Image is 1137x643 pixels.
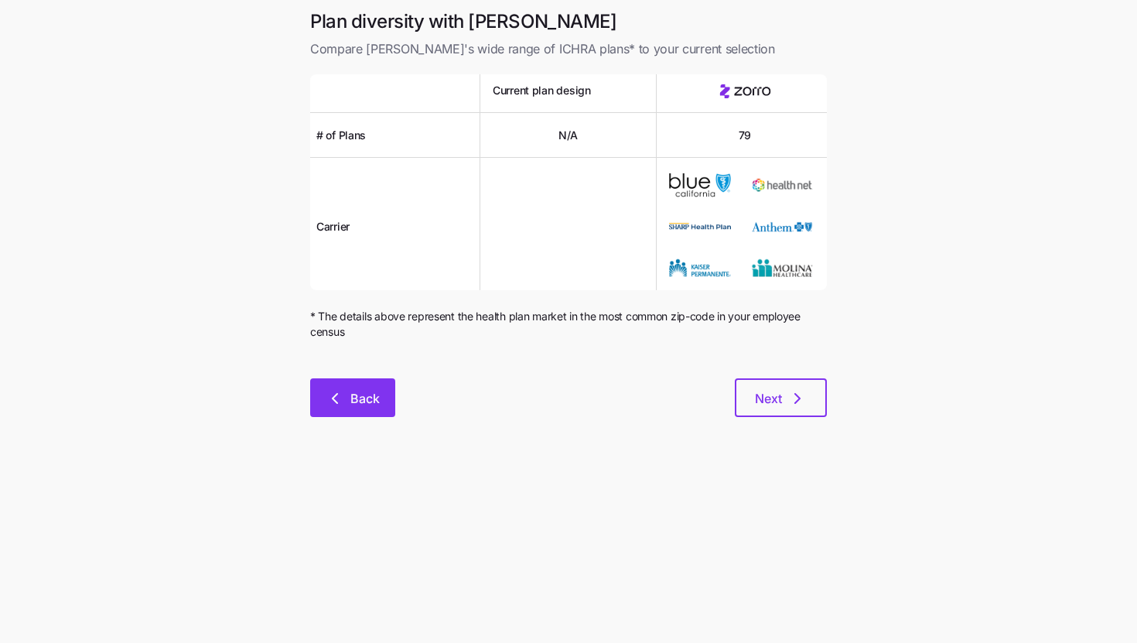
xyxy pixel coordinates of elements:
span: 79 [739,128,751,143]
button: Next [735,378,827,417]
span: Compare [PERSON_NAME]'s wide range of ICHRA plans* to your current selection [310,39,827,59]
span: * The details above represent the health plan market in the most common zip-code in your employee... [310,309,827,340]
span: Next [755,389,782,408]
span: N/A [558,128,578,143]
span: Back [350,389,380,408]
img: Carrier [751,170,813,200]
img: Carrier [751,212,813,241]
img: Carrier [751,254,813,283]
h1: Plan diversity with [PERSON_NAME] [310,9,827,33]
span: Current plan design [493,83,591,98]
img: Carrier [669,254,731,283]
span: Carrier [316,219,350,234]
span: # of Plans [316,128,366,143]
img: Carrier [669,212,731,241]
button: Back [310,378,395,417]
img: Carrier [669,170,731,200]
